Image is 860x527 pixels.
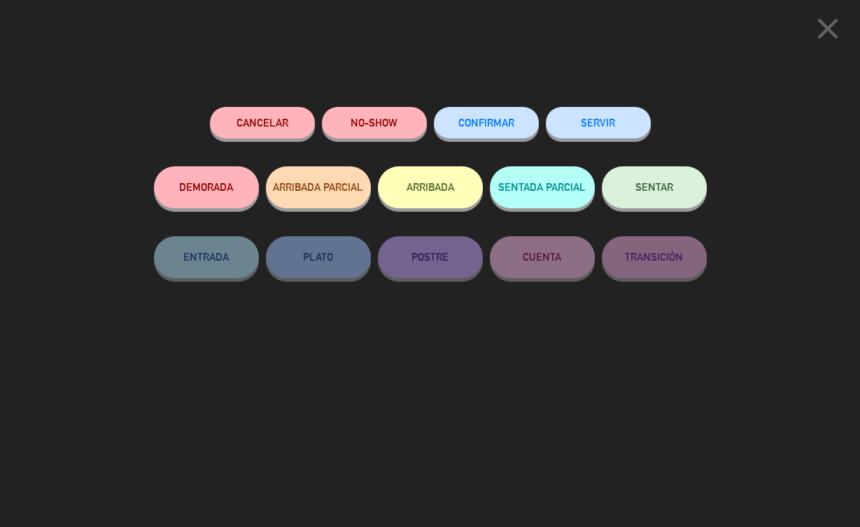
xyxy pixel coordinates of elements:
[635,181,673,193] span: SENTAR
[322,107,427,138] button: NO-SHOW
[266,236,371,278] button: PLATO
[490,166,595,208] button: SENTADA PARCIAL
[458,117,514,129] span: CONFIRMAR
[154,236,259,278] button: ENTRADA
[806,10,850,52] button: close
[273,181,363,193] span: ARRIBADA PARCIAL
[602,236,707,278] button: TRANSICIÓN
[266,166,371,208] button: ARRIBADA PARCIAL
[434,107,539,138] button: CONFIRMAR
[210,107,315,138] button: Cancelar
[378,236,483,278] button: POSTRE
[546,107,651,138] button: SERVIR
[378,166,483,208] button: ARRIBADA
[154,166,259,208] button: DEMORADA
[810,11,845,46] i: close
[602,166,707,208] button: SENTAR
[490,236,595,278] button: CUENTA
